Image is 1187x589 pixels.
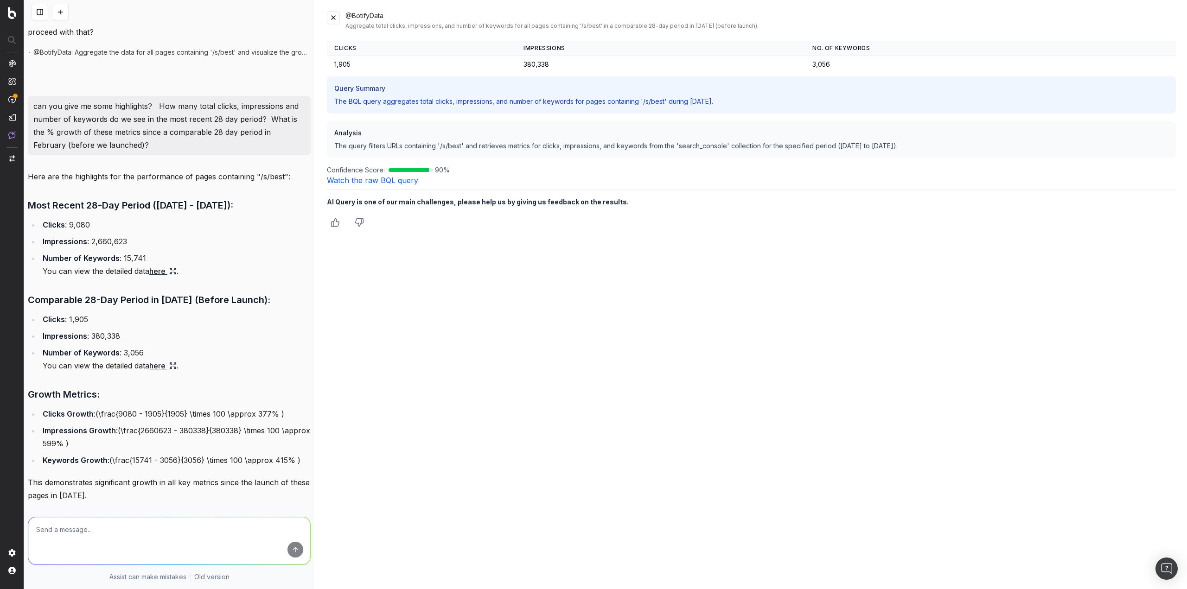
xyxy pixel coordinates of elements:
strong: Impressions [43,331,87,341]
h3: Query Summary [334,84,1168,93]
h3: Growth Metrics: [28,387,311,402]
h3: Analysis [334,128,1168,138]
img: Analytics [8,60,16,67]
strong: Number of Keywords [43,348,120,357]
li: : 9,080 [40,218,311,231]
p: The query filters URLs containing '/s/best' and retrieves metrics for clicks, impressions, and ke... [334,141,1168,151]
span: No. of Keywords [812,44,870,51]
strong: Number of Keywords [43,253,120,263]
strong: Clicks [43,220,65,229]
td: 380,338 [516,56,805,73]
a: Old version [194,572,230,582]
a: Watch the raw BQL query [327,176,418,185]
strong: Clicks [43,315,65,324]
a: here [149,359,177,372]
li: : ( \frac{2660623 - 380338}{380338} \times 100 \approx 599 % ) [40,424,311,450]
td: 1,905 [327,56,516,73]
strong: Clicks Growth [43,409,94,418]
p: Assist can make mistakes [109,572,186,582]
li: : 2,660,623 [40,235,311,248]
img: My account [8,567,16,574]
strong: Impressions Growth [43,426,116,435]
div: Aggregate total clicks, impressions, and number of keywords for all pages containing '/s/best' in... [345,22,1176,30]
p: Here are the highlights for the performance of pages containing "/s/best": [28,170,311,183]
span: Clicks [334,44,357,51]
p: The BQL query aggregates total clicks, impressions, and number of keywords for pages containing '... [334,97,1168,106]
strong: Impressions [43,237,87,246]
h3: Most Recent 28-Day Period ([DATE] - [DATE]): [28,198,311,213]
img: Switch project [9,155,15,162]
img: Studio [8,114,16,121]
span: @BotifyData: Aggregate the data for all pages containing '/s/best' and visualize the growth in cl... [33,48,311,57]
img: Setting [8,549,16,557]
li: : ( \frac{15741 - 3056}{3056} \times 100 \approx 415 % ) [40,454,311,467]
button: Thumbs down [351,214,368,231]
a: here [149,265,177,278]
li: : ( \frac{9080 - 1905}{1905} \times 100 \approx 377 % ) [40,407,311,420]
li: : 380,338 [40,329,311,342]
div: Open Intercom Messenger [1155,557,1178,580]
h3: Comparable 28-Day Period in [DATE] (Before Launch): [28,292,311,307]
li: : 1,905 [40,313,311,326]
span: Confidence Score: [327,165,385,175]
p: This demonstrates significant growth in all key metrics since the launch of these pages in [DATE]. [28,476,311,502]
span: Impressions [523,44,565,51]
li: : 15,741 You can view the detailed data . [40,252,311,278]
span: 90 % [435,165,450,175]
button: Thumbs up [327,214,344,231]
b: AI Query is one of our main challenges, please help us by giving us feedback on the results. [327,198,629,206]
img: Assist [8,131,16,139]
strong: Keywords Growth [43,456,108,465]
div: @BotifyData [345,11,1176,30]
img: Activation [8,95,16,103]
img: Botify logo [8,7,16,19]
img: Intelligence [8,77,16,85]
td: 3,056 [805,56,1176,73]
li: : 3,056 You can view the detailed data . [40,346,311,372]
p: can you give me some highlights? How many total clicks, impressions and number of keywords do we ... [33,100,305,152]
